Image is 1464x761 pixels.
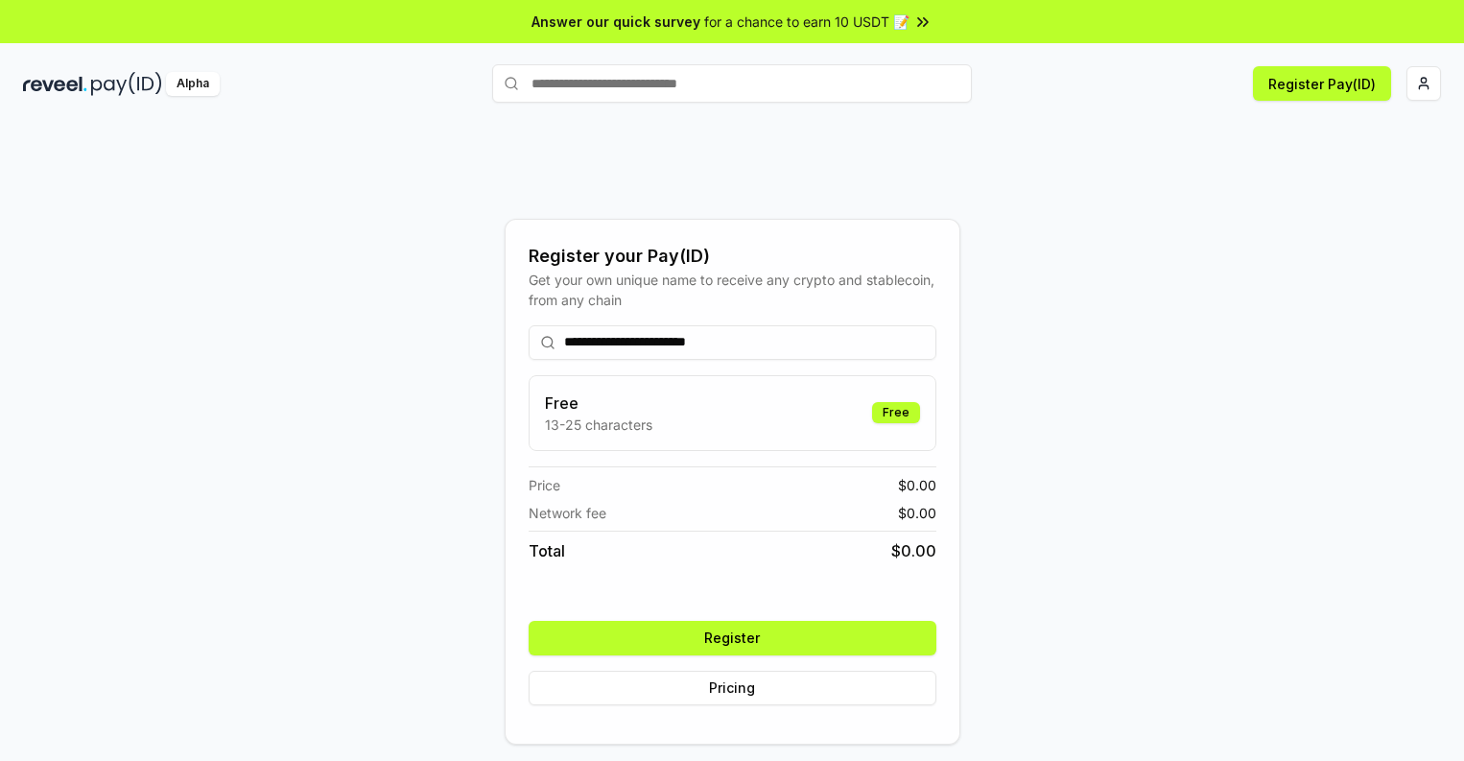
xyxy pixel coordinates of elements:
[704,12,909,32] span: for a chance to earn 10 USDT 📝
[529,539,565,562] span: Total
[91,72,162,96] img: pay_id
[545,392,652,415] h3: Free
[529,243,936,270] div: Register your Pay(ID)
[531,12,700,32] span: Answer our quick survey
[529,475,560,495] span: Price
[23,72,87,96] img: reveel_dark
[529,503,606,523] span: Network fee
[872,402,920,423] div: Free
[898,475,936,495] span: $ 0.00
[529,621,936,655] button: Register
[891,539,936,562] span: $ 0.00
[529,270,936,310] div: Get your own unique name to receive any crypto and stablecoin, from any chain
[529,671,936,705] button: Pricing
[1253,66,1391,101] button: Register Pay(ID)
[545,415,652,435] p: 13-25 characters
[166,72,220,96] div: Alpha
[898,503,936,523] span: $ 0.00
